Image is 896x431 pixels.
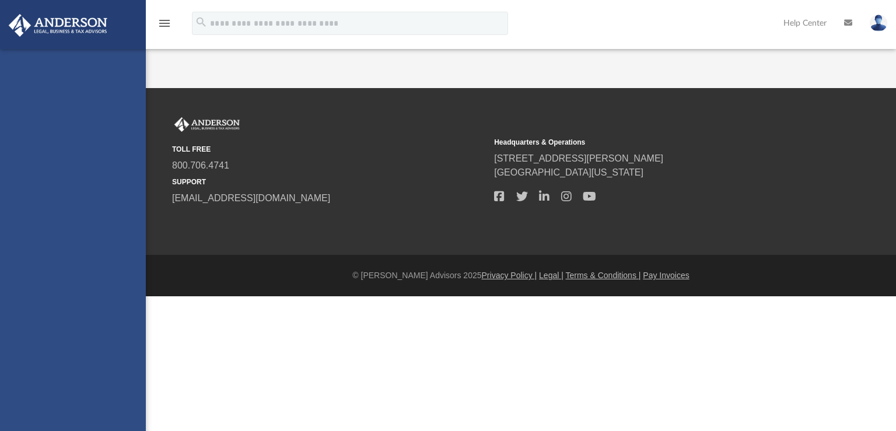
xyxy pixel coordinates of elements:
[172,144,486,155] small: TOLL FREE
[172,117,242,132] img: Anderson Advisors Platinum Portal
[157,22,171,30] a: menu
[172,177,486,187] small: SUPPORT
[482,271,537,280] a: Privacy Policy |
[146,269,896,282] div: © [PERSON_NAME] Advisors 2025
[195,16,208,29] i: search
[643,271,689,280] a: Pay Invoices
[5,14,111,37] img: Anderson Advisors Platinum Portal
[494,167,643,177] a: [GEOGRAPHIC_DATA][US_STATE]
[172,193,330,203] a: [EMAIL_ADDRESS][DOMAIN_NAME]
[870,15,887,31] img: User Pic
[494,137,808,148] small: Headquarters & Operations
[494,153,663,163] a: [STREET_ADDRESS][PERSON_NAME]
[172,160,229,170] a: 800.706.4741
[566,271,641,280] a: Terms & Conditions |
[157,16,171,30] i: menu
[539,271,563,280] a: Legal |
